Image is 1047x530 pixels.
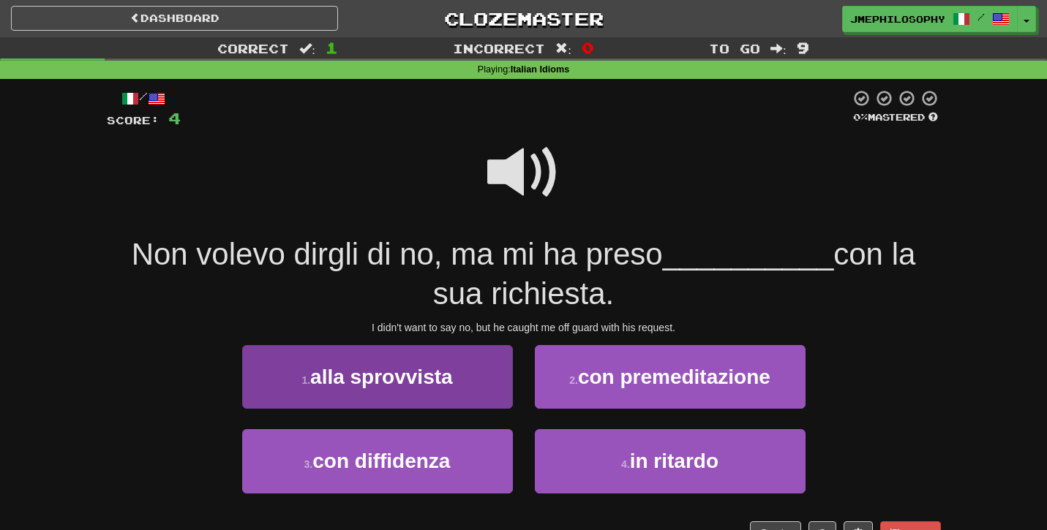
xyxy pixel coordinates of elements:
[709,41,760,56] span: To go
[850,111,941,124] div: Mastered
[535,345,806,409] button: 2.con premeditazione
[107,320,941,335] div: I didn't want to say no, but he caught me off guard with his request.
[555,42,571,55] span: :
[304,458,313,470] small: 3 .
[312,450,450,472] span: con diffidenza
[242,345,513,409] button: 1.alla sprovvista
[977,12,985,22] span: /
[107,114,160,126] span: Score:
[770,42,787,55] span: :
[797,39,809,56] span: 9
[242,429,513,493] button: 3.con diffidenza
[453,41,545,56] span: Incorrect
[630,450,718,472] span: in ritardo
[582,39,594,56] span: 0
[360,6,687,31] a: Clozemaster
[850,12,945,26] span: JMEPhilosophy
[663,237,834,271] span: __________
[842,6,1018,32] a: JMEPhilosophy /
[301,374,310,386] small: 1 .
[107,89,181,107] div: /
[569,374,578,386] small: 2 .
[310,366,453,388] span: alla sprovvista
[535,429,806,493] button: 4.in ritardo
[853,111,868,123] span: 0 %
[132,237,663,271] span: Non volevo dirgli di no, ma mi ha preso
[299,42,315,55] span: :
[326,39,338,56] span: 1
[578,366,770,388] span: con premeditazione
[11,6,338,31] a: Dashboard
[511,64,569,75] strong: Italian Idioms
[217,41,289,56] span: Correct
[621,458,630,470] small: 4 .
[168,109,181,127] span: 4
